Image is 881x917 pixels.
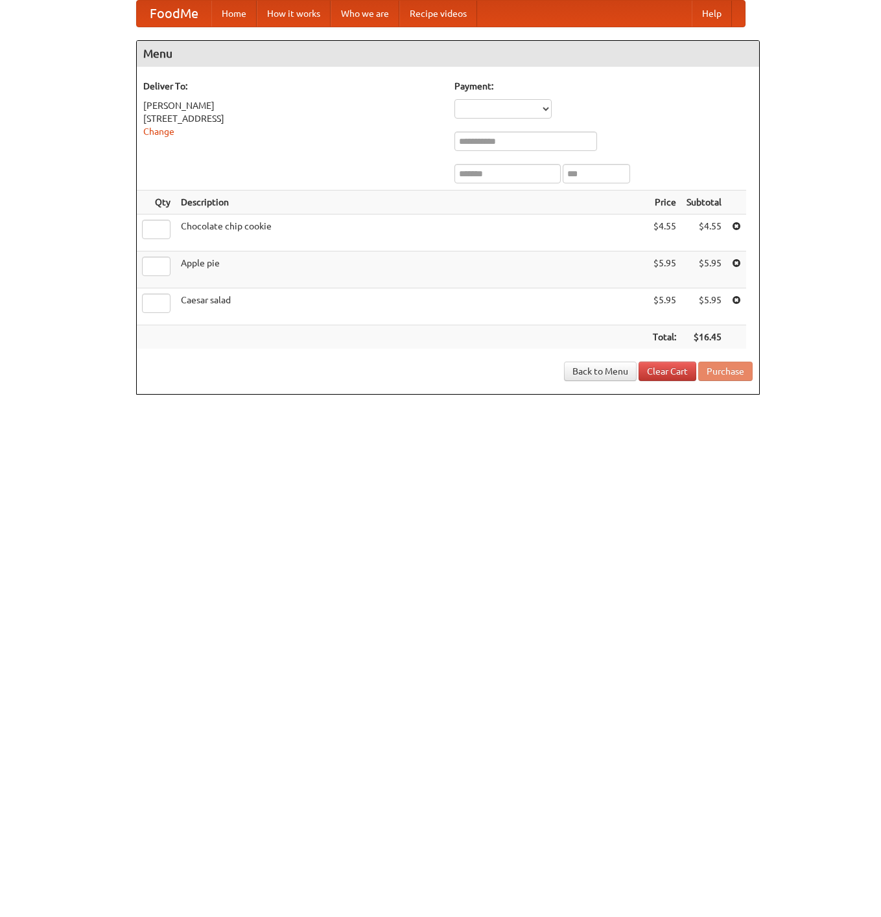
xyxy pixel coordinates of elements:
[692,1,732,27] a: Help
[681,215,727,251] td: $4.55
[648,215,681,251] td: $4.55
[143,112,441,125] div: [STREET_ADDRESS]
[176,191,648,215] th: Description
[137,41,759,67] h4: Menu
[176,215,648,251] td: Chocolate chip cookie
[211,1,257,27] a: Home
[454,80,753,93] h5: Payment:
[331,1,399,27] a: Who we are
[564,362,637,381] a: Back to Menu
[681,288,727,325] td: $5.95
[137,1,211,27] a: FoodMe
[176,288,648,325] td: Caesar salad
[143,126,174,137] a: Change
[681,325,727,349] th: $16.45
[143,99,441,112] div: [PERSON_NAME]
[399,1,477,27] a: Recipe videos
[648,325,681,349] th: Total:
[648,288,681,325] td: $5.95
[698,362,753,381] button: Purchase
[176,251,648,288] td: Apple pie
[681,251,727,288] td: $5.95
[639,362,696,381] a: Clear Cart
[143,80,441,93] h5: Deliver To:
[681,191,727,215] th: Subtotal
[648,251,681,288] td: $5.95
[137,191,176,215] th: Qty
[648,191,681,215] th: Price
[257,1,331,27] a: How it works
